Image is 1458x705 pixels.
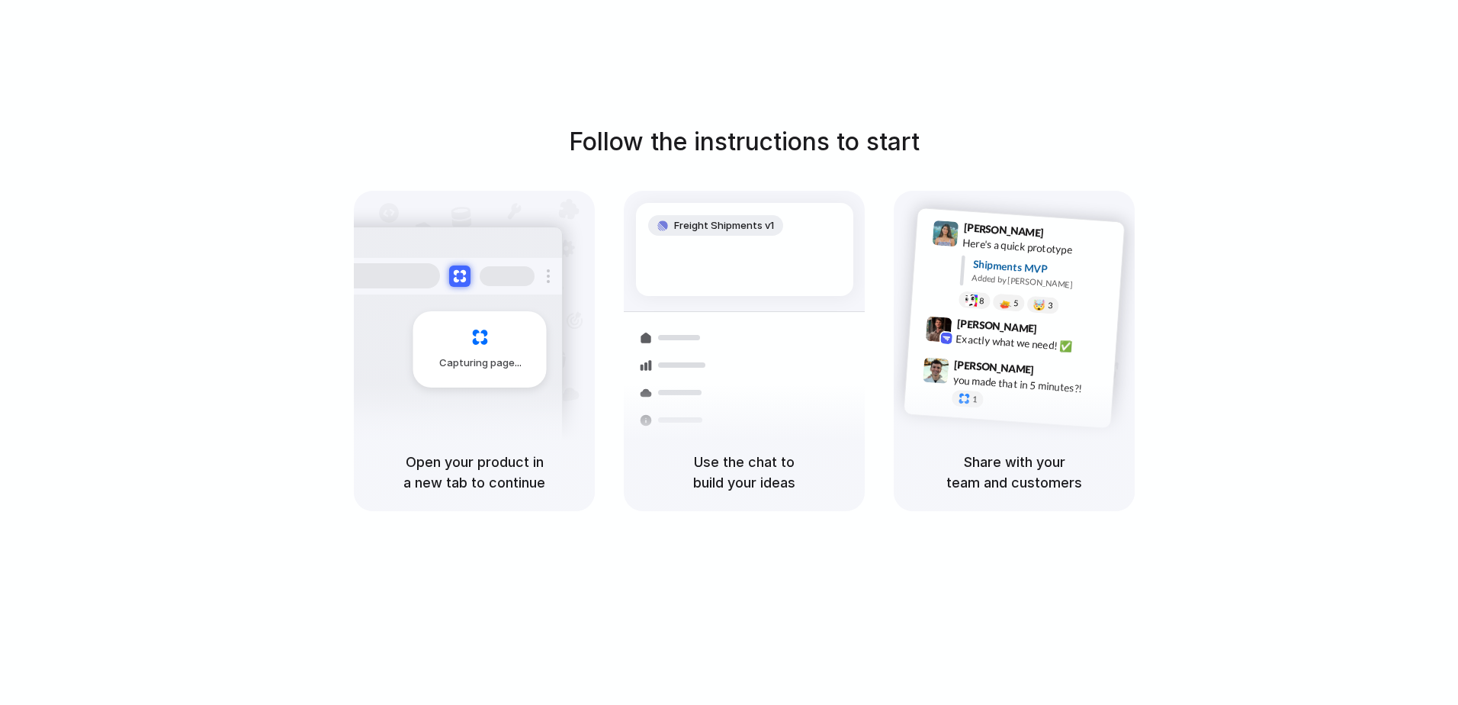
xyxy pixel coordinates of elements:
[569,124,920,160] h1: Follow the instructions to start
[1039,363,1070,381] span: 9:47 AM
[372,452,576,493] h5: Open your product in a new tab to continue
[1042,322,1073,340] span: 9:42 AM
[972,395,978,404] span: 1
[1049,226,1080,244] span: 9:41 AM
[1033,299,1046,311] div: 🤯
[439,356,524,371] span: Capturing page
[955,330,1108,356] div: Exactly what we need! ✅
[912,452,1116,493] h5: Share with your team and customers
[1013,299,1019,307] span: 5
[674,218,774,233] span: Freight Shipments v1
[971,272,1112,294] div: Added by [PERSON_NAME]
[1048,301,1053,310] span: 3
[642,452,846,493] h5: Use the chat to build your ideas
[972,256,1113,281] div: Shipments MVP
[956,315,1037,337] span: [PERSON_NAME]
[979,296,984,304] span: 8
[962,234,1115,260] div: Here's a quick prototype
[963,219,1044,241] span: [PERSON_NAME]
[952,372,1105,398] div: you made that in 5 minutes?!
[954,356,1035,378] span: [PERSON_NAME]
